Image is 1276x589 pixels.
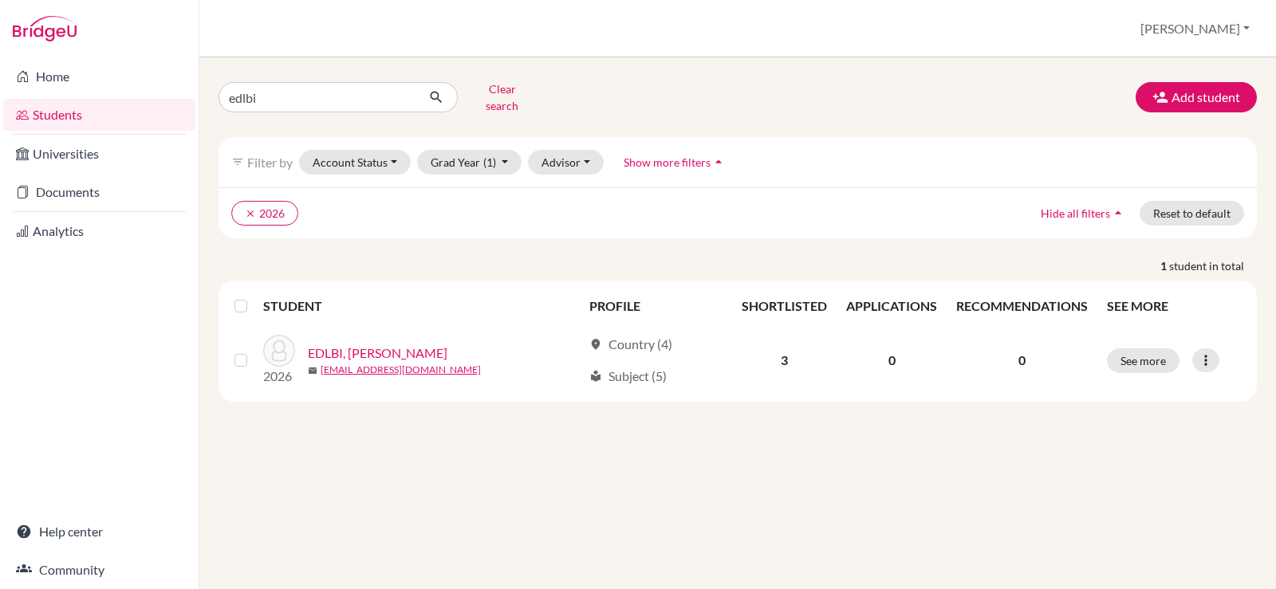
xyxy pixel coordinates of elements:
[417,150,522,175] button: Grad Year(1)
[1097,287,1250,325] th: SEE MORE
[1027,201,1140,226] button: Hide all filtersarrow_drop_up
[947,287,1097,325] th: RECOMMENDATIONS
[231,155,244,168] i: filter_list
[263,367,295,386] p: 2026
[3,61,195,92] a: Home
[1160,257,1169,274] strong: 1
[711,154,727,170] i: arrow_drop_up
[219,82,416,112] input: Find student by name...
[580,287,732,325] th: PROFILE
[3,516,195,548] a: Help center
[13,16,77,41] img: Bridge-U
[610,150,740,175] button: Show more filtersarrow_drop_up
[589,370,602,383] span: local_library
[308,366,317,375] span: mail
[589,335,672,354] div: Country (4)
[1140,201,1244,226] button: Reset to default
[589,367,667,386] div: Subject (5)
[3,176,195,208] a: Documents
[299,150,411,175] button: Account Status
[837,287,947,325] th: APPLICATIONS
[321,363,481,377] a: [EMAIL_ADDRESS][DOMAIN_NAME]
[624,155,711,169] span: Show more filters
[732,287,837,325] th: SHORTLISTED
[1133,14,1257,44] button: [PERSON_NAME]
[263,287,580,325] th: STUDENT
[247,155,293,170] span: Filter by
[231,201,298,226] button: clear2026
[245,208,256,219] i: clear
[732,325,837,395] td: 3
[1110,205,1126,221] i: arrow_drop_up
[3,554,195,586] a: Community
[1169,257,1257,274] span: student in total
[3,215,195,247] a: Analytics
[589,338,602,351] span: location_on
[528,150,604,175] button: Advisor
[483,155,496,169] span: (1)
[458,77,546,118] button: Clear search
[308,344,447,363] a: EDLBI, [PERSON_NAME]
[1136,82,1257,112] button: Add student
[263,335,295,367] img: EDLBI, Ahmad Mohamed
[1041,206,1110,220] span: Hide all filters
[1107,348,1180,373] button: See more
[3,138,195,170] a: Universities
[3,99,195,131] a: Students
[837,325,947,395] td: 0
[956,351,1088,370] p: 0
